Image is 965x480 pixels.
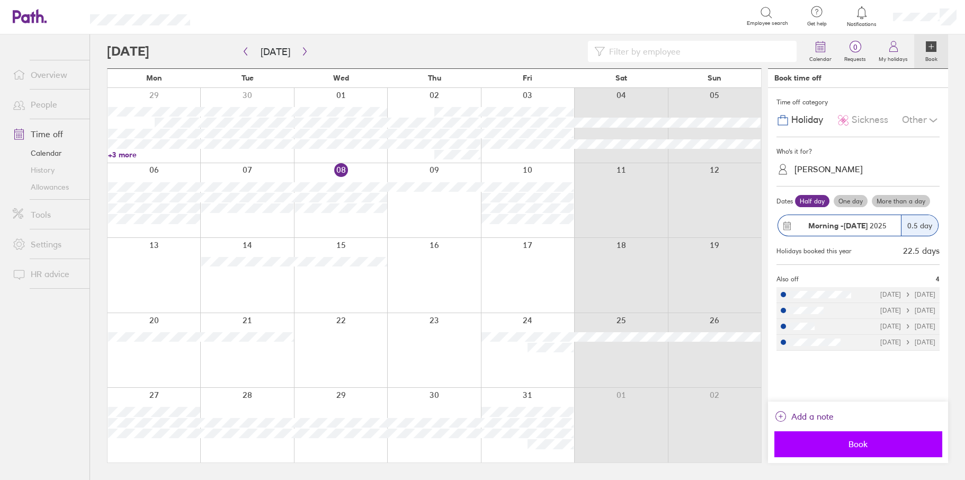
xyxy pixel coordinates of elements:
[872,53,914,63] label: My holidays
[427,74,441,82] span: Thu
[901,215,938,236] div: 0.5 day
[4,204,90,225] a: Tools
[4,179,90,195] a: Allowances
[838,34,872,68] a: 0Requests
[808,221,887,230] span: 2025
[108,150,200,159] a: +3 more
[845,21,879,28] span: Notifications
[880,291,935,298] div: [DATE] [DATE]
[800,21,834,27] span: Get help
[4,162,90,179] a: History
[880,339,935,346] div: [DATE] [DATE]
[242,74,254,82] span: Tue
[791,114,823,126] span: Holiday
[936,275,940,283] span: 4
[4,123,90,145] a: Time off
[523,74,532,82] span: Fri
[872,195,930,208] label: More than a day
[880,323,935,330] div: [DATE] [DATE]
[794,164,863,174] div: [PERSON_NAME]
[774,431,942,457] button: Book
[776,275,799,283] span: Also off
[803,53,838,63] label: Calendar
[834,195,868,208] label: One day
[803,34,838,68] a: Calendar
[219,11,246,21] div: Search
[902,110,940,130] div: Other
[838,53,872,63] label: Requests
[146,74,162,82] span: Mon
[776,198,793,205] span: Dates
[776,209,940,242] button: Morning -[DATE] 20250.5 day
[4,234,90,255] a: Settings
[914,34,948,68] a: Book
[4,64,90,85] a: Overview
[333,74,349,82] span: Wed
[791,408,834,425] span: Add a note
[4,145,90,162] a: Calendar
[774,408,834,425] button: Add a note
[4,263,90,285] a: HR advice
[808,221,844,230] strong: Morning -
[838,43,872,51] span: 0
[4,94,90,115] a: People
[844,221,868,230] strong: [DATE]
[252,43,299,60] button: [DATE]
[708,74,721,82] span: Sun
[880,307,935,314] div: [DATE] [DATE]
[776,144,940,159] div: Who's it for?
[872,34,914,68] a: My holidays
[776,247,852,255] div: Holidays booked this year
[782,439,934,449] span: Book
[795,195,829,208] label: Half day
[852,114,888,126] span: Sickness
[776,94,940,110] div: Time off category
[615,74,627,82] span: Sat
[747,20,788,26] span: Employee search
[919,53,944,63] label: Book
[903,246,940,255] div: 22.5 days
[845,5,879,28] a: Notifications
[774,74,821,82] div: Book time off
[605,41,790,61] input: Filter by employee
